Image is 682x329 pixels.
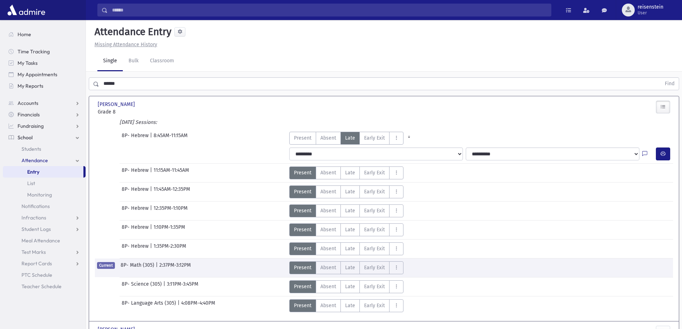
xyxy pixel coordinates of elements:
span: Notifications [21,203,50,209]
div: AttTypes [289,166,403,179]
div: AttTypes [289,132,415,145]
i: [DATE] Sessions: [120,119,157,125]
div: AttTypes [289,242,403,255]
a: Students [3,143,86,155]
a: Classroom [144,51,180,71]
span: PTC Schedule [21,272,52,278]
a: Financials [3,109,86,120]
span: 4:08PM-4:40PM [181,299,215,312]
span: Early Exit [364,226,385,233]
a: School [3,132,86,143]
span: 8P- Hebrew [122,223,150,236]
span: | [150,242,154,255]
div: AttTypes [289,280,403,293]
div: AttTypes [289,299,403,312]
span: Fundraising [18,123,44,129]
span: Late [345,245,355,252]
span: Attendance [21,157,48,164]
span: Late [345,264,355,271]
span: Teacher Schedule [21,283,62,290]
span: Present [294,226,311,233]
span: Monitoring [27,192,52,198]
span: List [27,180,35,187]
span: Late [345,207,355,214]
span: 1:10PM-1:35PM [154,223,185,236]
span: School [18,134,33,141]
span: 8P- Language Arts (305) [122,299,178,312]
a: Report Cards [3,258,86,269]
a: Single [97,51,123,71]
span: | [150,223,154,236]
span: Present [294,188,311,195]
span: 12:35PM-1:10PM [154,204,188,217]
span: Early Exit [364,302,385,309]
span: Present [294,245,311,252]
span: | [156,261,159,274]
span: Absent [320,188,336,195]
span: Absent [320,207,336,214]
div: AttTypes [289,261,403,274]
span: | [150,185,154,198]
h5: Attendance Entry [92,26,171,38]
span: Early Exit [364,283,385,290]
span: Absent [320,169,336,176]
span: Current [97,262,115,269]
a: Infractions [3,212,86,223]
span: 11:15AM-11:45AM [154,166,189,179]
span: Early Exit [364,188,385,195]
a: Teacher Schedule [3,281,86,292]
span: 1:35PM-2:30PM [154,242,186,255]
span: Time Tracking [18,48,50,55]
span: Absent [320,226,336,233]
span: Report Cards [21,260,52,267]
a: Student Logs [3,223,86,235]
span: 8:45AM-11:15AM [154,132,188,145]
a: My Reports [3,80,86,92]
span: Late [345,226,355,233]
span: reisenstein [638,4,663,10]
span: Students [21,146,41,152]
span: 8P- Hebrew [122,166,150,179]
div: AttTypes [289,223,403,236]
a: List [3,178,86,189]
span: 8P- Hebrew [122,132,150,145]
span: Late [345,283,355,290]
span: Late [345,302,355,309]
span: 8P- Science (305) [122,280,163,293]
span: User [638,10,663,16]
span: | [163,280,167,293]
span: Early Exit [364,134,385,142]
div: AttTypes [289,185,403,198]
span: | [150,132,154,145]
a: Bulk [123,51,144,71]
span: 8P- Math (305) [121,261,156,274]
img: AdmirePro [6,3,47,17]
span: Absent [320,283,336,290]
span: 8P- Hebrew [122,185,150,198]
span: My Tasks [18,60,38,66]
a: PTC Schedule [3,269,86,281]
span: | [178,299,181,312]
span: 8P- Hebrew [122,242,150,255]
span: Student Logs [21,226,51,232]
span: [PERSON_NAME] [98,101,136,108]
span: 11:45AM-12:35PM [154,185,190,198]
a: Home [3,29,86,40]
span: Present [294,134,311,142]
span: Accounts [18,100,38,106]
span: Early Exit [364,169,385,176]
a: Monitoring [3,189,86,200]
span: Absent [320,134,336,142]
a: Entry [3,166,83,178]
a: Notifications [3,200,86,212]
span: Absent [320,264,336,271]
a: My Tasks [3,57,86,69]
div: AttTypes [289,204,403,217]
span: Home [18,31,31,38]
span: Early Exit [364,245,385,252]
span: | [150,204,154,217]
a: My Appointments [3,69,86,80]
span: Present [294,169,311,176]
span: My Reports [18,83,43,89]
span: Financials [18,111,40,118]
